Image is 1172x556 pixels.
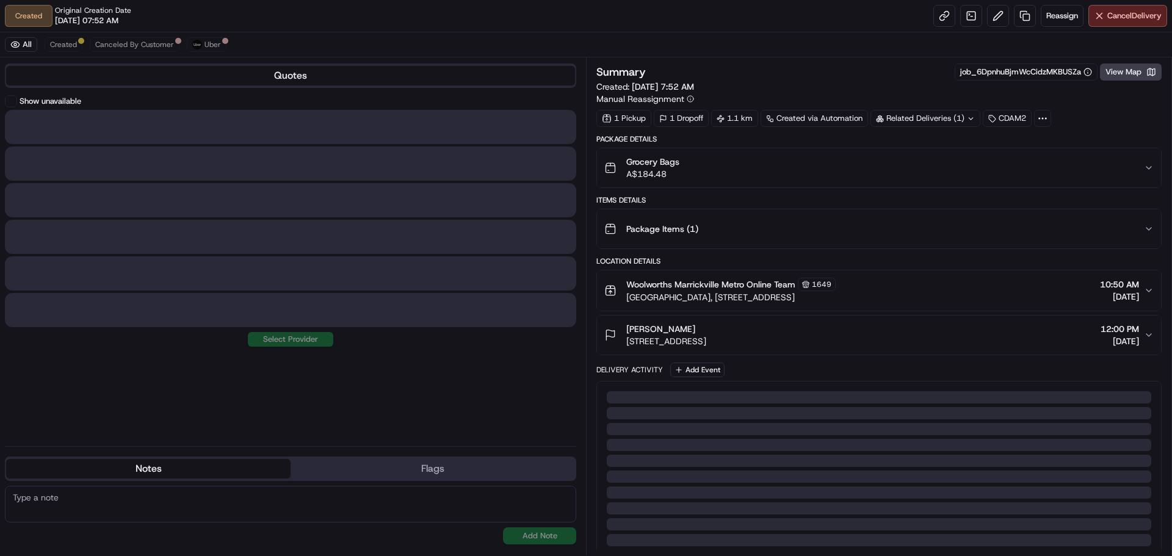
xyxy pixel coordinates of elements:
span: [PERSON_NAME] [626,323,695,335]
button: Add Event [670,363,725,377]
span: 12:00 PM [1101,323,1139,335]
span: Reassign [1046,10,1078,21]
button: Flags [291,459,575,478]
div: 1 Pickup [596,110,651,127]
span: [STREET_ADDRESS] [626,335,706,347]
button: Manual Reassignment [596,93,694,105]
span: Created: [596,81,694,93]
div: 1 Dropoff [654,110,709,127]
span: Canceled By Customer [95,40,174,49]
span: [DATE] [1100,291,1139,303]
span: [DATE] 7:52 AM [632,81,694,92]
button: Woolworths Marrickville Metro Online Team1649[GEOGRAPHIC_DATA], [STREET_ADDRESS]10:50 AM[DATE] [597,270,1161,311]
button: CancelDelivery [1088,5,1167,27]
span: Woolworths Marrickville Metro Online Team [626,278,795,291]
button: Uber [187,37,226,52]
span: Original Creation Date [55,5,131,15]
button: All [5,37,37,52]
a: Created via Automation [761,110,868,127]
span: 1649 [812,280,831,289]
button: Package Items (1) [597,209,1161,248]
button: job_6DpnhuBjmWcCidzMKBUSZa [960,67,1092,78]
button: Reassign [1041,5,1083,27]
button: Notes [6,459,291,478]
button: Grocery BagsA$184.48 [597,148,1161,187]
div: Items Details [596,195,1162,205]
label: Show unavailable [20,96,81,107]
h3: Summary [596,67,646,78]
span: Manual Reassignment [596,93,684,105]
span: [DATE] 07:52 AM [55,15,118,26]
div: Delivery Activity [596,365,663,375]
span: [DATE] [1101,335,1139,347]
button: [PERSON_NAME][STREET_ADDRESS]12:00 PM[DATE] [597,316,1161,355]
button: Created [45,37,82,52]
span: Grocery Bags [626,156,679,168]
span: [GEOGRAPHIC_DATA], [STREET_ADDRESS] [626,291,836,303]
span: Package Items ( 1 ) [626,223,698,235]
div: CDAM2 [983,110,1032,127]
div: Package Details [596,134,1162,144]
span: 10:50 AM [1100,278,1139,291]
button: Quotes [6,66,575,85]
img: uber-new-logo.jpeg [192,40,202,49]
div: Location Details [596,256,1162,266]
span: Created [50,40,77,49]
button: Canceled By Customer [90,37,179,52]
div: 1.1 km [711,110,758,127]
span: Uber [204,40,221,49]
div: Related Deliveries (1) [870,110,980,127]
span: Cancel Delivery [1107,10,1162,21]
button: View Map [1100,63,1162,81]
span: A$184.48 [626,168,679,180]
